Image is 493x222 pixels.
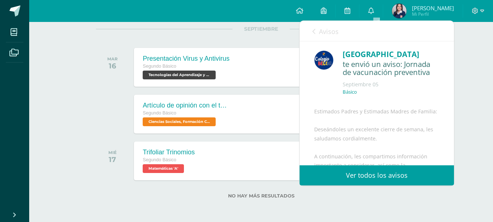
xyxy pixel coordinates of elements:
[143,164,184,173] span: Matemáticas 'A'
[143,157,176,162] span: Segundo Básico
[143,110,176,116] span: Segundo Básico
[143,102,230,109] div: Artículo de opinión con el tema "Las 2 Guatemalas"
[343,49,439,60] div: [GEOGRAPHIC_DATA]
[96,193,426,199] label: No hay más resultados
[143,71,216,79] span: Tecnologías del Aprendizaje y la Comunicación 'A'
[143,55,230,63] div: Presentación Virus y Antivirus
[412,4,454,12] span: [PERSON_NAME]
[143,148,194,156] div: Trifoliar Trinomios
[300,165,454,185] a: Ver todos los avisos
[108,155,117,164] div: 17
[343,89,357,95] p: Básico
[392,4,407,18] img: 1526e9ead1218885a89752e191a06839.png
[143,64,176,69] span: Segundo Básico
[343,81,439,88] div: Septiembre 05
[319,27,339,36] span: Avisos
[107,56,118,61] div: MAR
[343,60,439,77] div: te envió un aviso: Jornada de vacunación preventiva
[232,26,290,32] span: SEPTIEMBRE
[143,117,216,126] span: Ciencias Sociales, Formación Ciudadana e Interculturalidad 'A'
[412,11,454,17] span: Mi Perfil
[107,61,118,70] div: 16
[314,50,334,70] img: 919ad801bb7643f6f997765cf4083301.png
[108,150,117,155] div: MIÉ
